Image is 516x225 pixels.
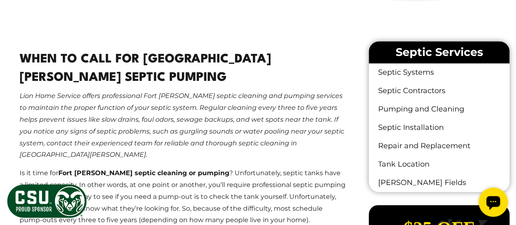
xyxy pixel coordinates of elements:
[6,183,88,219] img: CSU Sponsor Badge
[369,174,509,192] a: [PERSON_NAME] Fields
[369,82,509,100] a: Septic Contractors
[3,3,33,33] div: Open chat widget
[369,63,509,82] a: Septic Systems
[20,92,344,158] em: Lion Home Service offers professional Fort [PERSON_NAME] septic cleaning and pumping services to ...
[20,51,345,87] h2: When To Call For [GEOGRAPHIC_DATA][PERSON_NAME] Septic Pumping
[369,155,509,174] a: Tank Location
[369,137,509,155] a: Repair and Replacement
[369,118,509,137] a: Septic Installation
[369,100,509,118] a: Pumping and Cleaning
[58,169,229,177] strong: Fort [PERSON_NAME] septic cleaning or pumping
[369,41,509,63] li: Septic Services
